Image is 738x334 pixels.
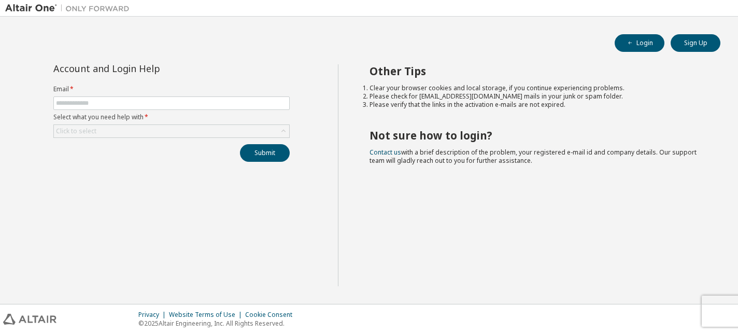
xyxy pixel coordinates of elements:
[671,34,720,52] button: Sign Up
[56,127,96,135] div: Click to select
[370,148,697,165] span: with a brief description of the problem, your registered e-mail id and company details. Our suppo...
[245,311,299,319] div: Cookie Consent
[370,84,702,92] li: Clear your browser cookies and local storage, if you continue experiencing problems.
[370,64,702,78] h2: Other Tips
[138,311,169,319] div: Privacy
[5,3,135,13] img: Altair One
[169,311,245,319] div: Website Terms of Use
[615,34,664,52] button: Login
[370,101,702,109] li: Please verify that the links in the activation e-mails are not expired.
[53,85,290,93] label: Email
[53,64,243,73] div: Account and Login Help
[370,129,702,142] h2: Not sure how to login?
[54,125,289,137] div: Click to select
[138,319,299,328] p: © 2025 Altair Engineering, Inc. All Rights Reserved.
[370,148,401,157] a: Contact us
[3,314,56,325] img: altair_logo.svg
[370,92,702,101] li: Please check for [EMAIL_ADDRESS][DOMAIN_NAME] mails in your junk or spam folder.
[53,113,290,121] label: Select what you need help with
[240,144,290,162] button: Submit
